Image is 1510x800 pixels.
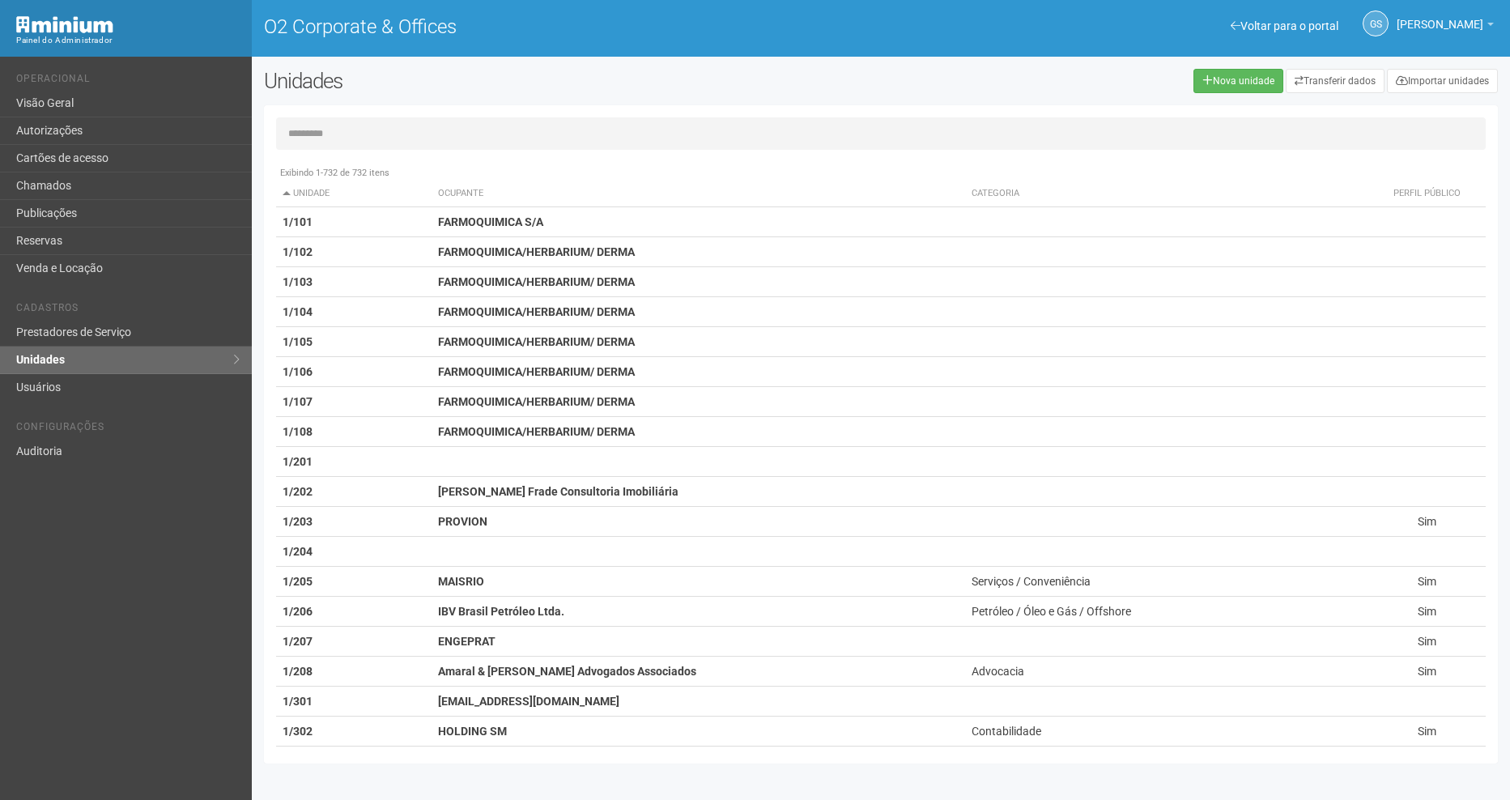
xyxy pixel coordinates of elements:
[283,275,313,288] strong: 1/103
[1418,725,1436,738] span: Sim
[283,665,313,678] strong: 1/208
[283,575,313,588] strong: 1/205
[1418,575,1436,588] span: Sim
[283,425,313,438] strong: 1/108
[264,69,764,93] h2: Unidades
[283,215,313,228] strong: 1/101
[438,605,564,618] strong: IBV Brasil Petróleo Ltda.
[283,335,313,348] strong: 1/105
[438,365,635,378] strong: FARMOQUIMICA/HERBARIUM/ DERMA
[965,597,1368,627] td: Petróleo / Óleo e Gás / Offshore
[283,305,313,318] strong: 1/104
[16,302,240,319] li: Cadastros
[283,515,313,528] strong: 1/203
[1387,69,1498,93] a: Importar unidades
[438,335,635,348] strong: FARMOQUIMICA/HERBARIUM/ DERMA
[283,545,313,558] strong: 1/204
[16,421,240,438] li: Configurações
[438,725,507,738] strong: HOLDING SM
[16,33,240,48] div: Painel do Administrador
[283,725,313,738] strong: 1/302
[438,485,678,498] strong: [PERSON_NAME] Frade Consultoria Imobiliária
[965,657,1368,687] td: Advocacia
[438,425,635,438] strong: FARMOQUIMICA/HERBARIUM/ DERMA
[438,275,635,288] strong: FARMOQUIMICA/HERBARIUM/ DERMA
[276,166,1486,181] div: Exibindo 1-732 de 732 itens
[283,455,313,468] strong: 1/201
[965,181,1368,207] th: Categoria: activate to sort column ascending
[1418,635,1436,648] span: Sim
[283,485,313,498] strong: 1/202
[283,395,313,408] strong: 1/107
[16,73,240,90] li: Operacional
[1397,2,1483,31] span: Gabriela Souza
[965,747,1368,777] td: Administração / Imobiliária
[1363,11,1389,36] a: GS
[264,16,869,37] h1: O2 Corporate & Offices
[965,717,1368,747] td: Contabilidade
[432,181,965,207] th: Ocupante: activate to sort column ascending
[438,395,635,408] strong: FARMOQUIMICA/HERBARIUM/ DERMA
[438,215,543,228] strong: FARMOQUIMICA S/A
[438,245,635,258] strong: FARMOQUIMICA/HERBARIUM/ DERMA
[283,695,313,708] strong: 1/301
[1231,19,1338,32] a: Voltar para o portal
[283,635,313,648] strong: 1/207
[283,605,313,618] strong: 1/206
[438,665,696,678] strong: Amaral & [PERSON_NAME] Advogados Associados
[965,567,1368,597] td: Serviços / Conveniência
[283,365,313,378] strong: 1/106
[1418,665,1436,678] span: Sim
[438,695,619,708] strong: [EMAIL_ADDRESS][DOMAIN_NAME]
[276,181,432,207] th: Unidade: activate to sort column descending
[16,16,113,33] img: Minium
[1286,69,1385,93] a: Transferir dados
[1193,69,1283,93] a: Nova unidade
[1418,515,1436,528] span: Sim
[438,305,635,318] strong: FARMOQUIMICA/HERBARIUM/ DERMA
[438,575,484,588] strong: MAISRIO
[283,245,313,258] strong: 1/102
[1369,181,1486,207] th: Perfil público: activate to sort column ascending
[438,635,496,648] strong: ENGEPRAT
[438,515,487,528] strong: PROVION
[1397,20,1494,33] a: [PERSON_NAME]
[1418,605,1436,618] span: Sim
